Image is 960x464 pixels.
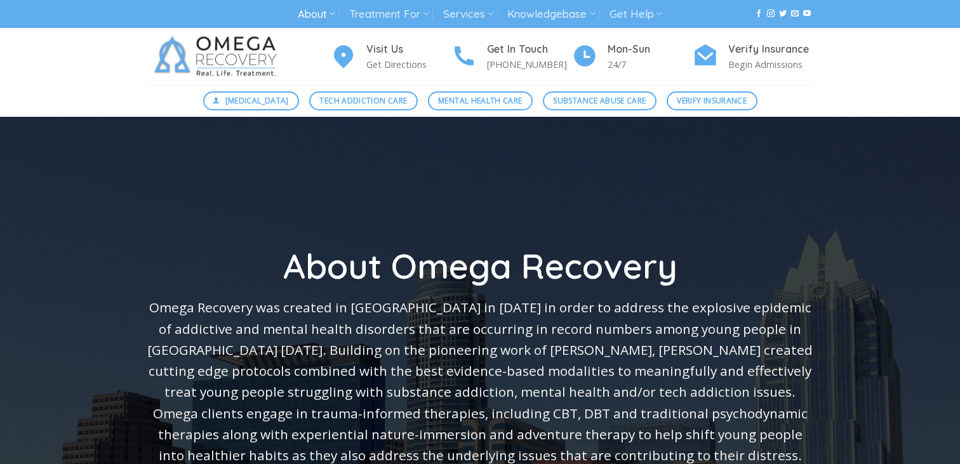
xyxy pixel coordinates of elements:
[667,91,757,110] a: Verify Insurance
[298,3,335,26] a: About
[487,57,572,72] p: [PHONE_NUMBER]
[349,3,429,26] a: Treatment For
[779,10,787,18] a: Follow on Twitter
[331,41,451,72] a: Visit Us Get Directions
[203,91,300,110] a: [MEDICAL_DATA]
[728,41,813,58] h4: Verify Insurance
[366,41,451,58] h4: Visit Us
[366,57,451,72] p: Get Directions
[451,41,572,72] a: Get In Touch [PHONE_NUMBER]
[225,95,289,107] span: [MEDICAL_DATA]
[428,91,533,110] a: Mental Health Care
[767,10,775,18] a: Follow on Instagram
[728,57,813,72] p: Begin Admissions
[443,3,493,26] a: Services
[507,3,595,26] a: Knowledgebase
[693,41,813,72] a: Verify Insurance Begin Admissions
[487,41,572,58] h4: Get In Touch
[755,10,763,18] a: Follow on Facebook
[147,28,290,85] img: Omega Recovery
[608,41,693,58] h4: Mon-Sun
[543,91,657,110] a: Substance Abuse Care
[791,10,799,18] a: Send us an email
[553,95,646,107] span: Substance Abuse Care
[803,10,811,18] a: Follow on YouTube
[677,95,747,107] span: Verify Insurance
[309,91,418,110] a: Tech Addiction Care
[608,57,693,72] p: 24/7
[319,95,407,107] span: Tech Addiction Care
[610,3,662,26] a: Get Help
[438,95,522,107] span: Mental Health Care
[283,244,677,288] span: About Omega Recovery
